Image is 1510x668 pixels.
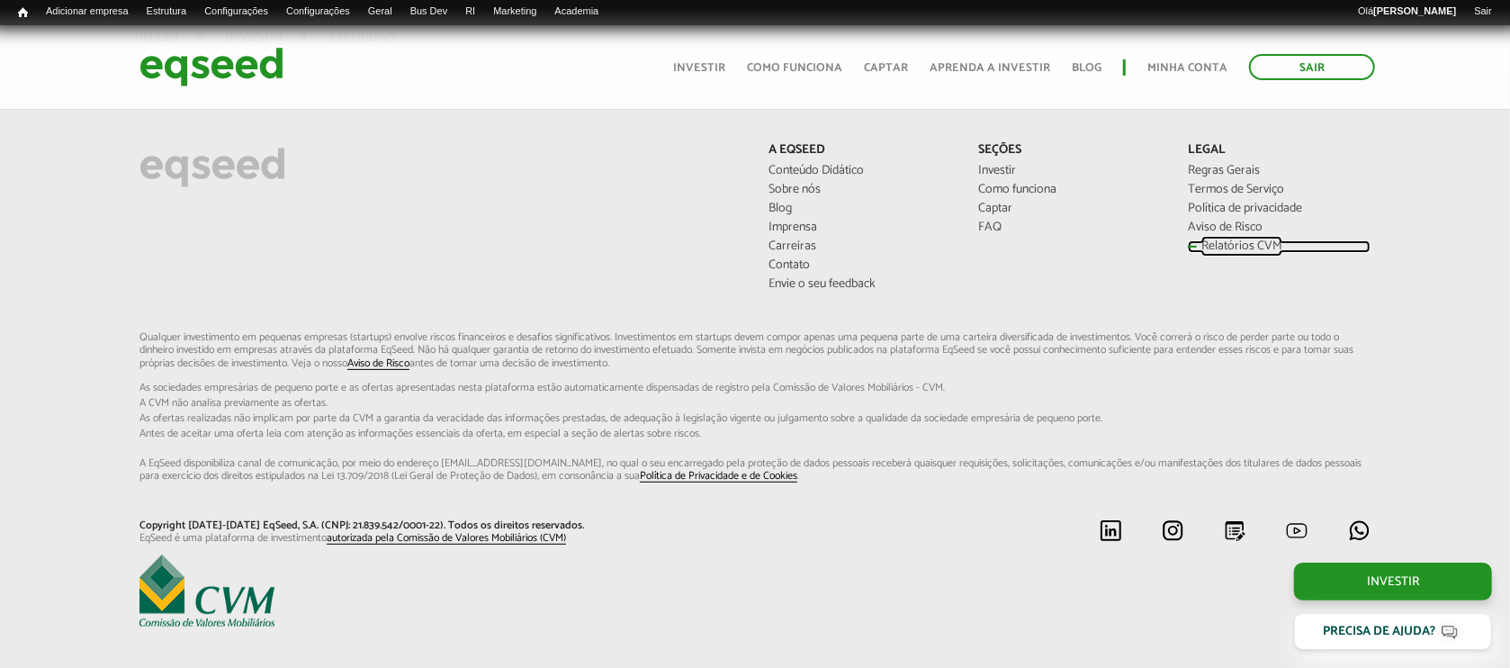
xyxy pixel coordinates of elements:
[401,5,457,19] a: Bus Dev
[9,5,37,22] a: Início
[1188,221,1371,234] a: Aviso de Risco
[18,6,28,19] span: Início
[673,62,725,74] a: Investir
[640,471,797,483] a: Política de Privacidade e de Cookies
[768,259,951,272] a: Contato
[1188,203,1371,215] a: Política de privacidade
[139,398,1371,409] span: A CVM não analisa previamente as ofertas.
[1188,165,1371,177] a: Regras Gerais
[139,413,1371,424] span: As ofertas realizadas não implicam por parte da CVM a garantia da veracidade das informações p...
[1100,519,1122,542] img: linkedin.svg
[1348,519,1371,542] img: whatsapp.svg
[327,533,566,545] a: autorizada pela Comissão de Valores Mobiliários (CVM)
[1072,62,1101,74] a: Blog
[359,5,401,19] a: Geral
[978,165,1161,177] a: Investir
[768,184,951,196] a: Sobre nós
[930,62,1050,74] a: Aprenda a investir
[1465,5,1501,19] a: Sair
[1188,240,1371,253] a: Relatórios CVM
[139,43,283,91] img: EqSeed
[484,5,545,19] a: Marketing
[139,143,285,192] img: EqSeed Logo
[768,165,951,177] a: Conteúdo Didático
[456,5,484,19] a: RI
[747,62,842,74] a: Como funciona
[1147,62,1227,74] a: Minha conta
[978,221,1161,234] a: FAQ
[1249,54,1375,80] a: Sair
[768,278,951,291] a: Envie o seu feedback
[1286,519,1308,542] img: youtube.svg
[1162,519,1184,542] img: instagram.svg
[1224,519,1246,542] img: blog.svg
[1373,5,1456,16] strong: [PERSON_NAME]
[138,5,196,19] a: Estrutura
[139,331,1371,483] p: Qualquer investimento em pequenas empresas (startups) envolve riscos financeiros e desafios signi...
[37,5,138,19] a: Adicionar empresa
[1188,143,1371,158] p: Legal
[545,5,607,19] a: Academia
[139,519,742,532] p: Copyright [DATE]-[DATE] EqSeed, S.A. (CNPJ: 21.839.542/0001-22). Todos os direitos reservados.
[195,5,277,19] a: Configurações
[768,143,951,158] p: A EqSeed
[978,203,1161,215] a: Captar
[768,203,951,215] a: Blog
[978,143,1161,158] p: Seções
[1349,5,1465,19] a: Olá[PERSON_NAME]
[1188,184,1371,196] a: Termos de Serviço
[139,555,274,627] img: EqSeed é uma plataforma de investimento autorizada pela Comissão de Valores Mobiliários (CVM)
[139,429,1371,439] span: Antes de aceitar uma oferta leia com atenção as informações essenciais da oferta, em especial...
[978,184,1161,196] a: Como funciona
[1294,563,1492,600] a: Investir
[277,5,359,19] a: Configurações
[347,358,409,370] a: Aviso de Risco
[139,532,742,545] p: EqSeed é uma plataforma de investimento
[864,62,908,74] a: Captar
[768,221,951,234] a: Imprensa
[768,240,951,253] a: Carreiras
[139,383,1371,393] span: As sociedades empresárias de pequeno porte e as ofertas apresentadas nesta plataforma estão aut...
